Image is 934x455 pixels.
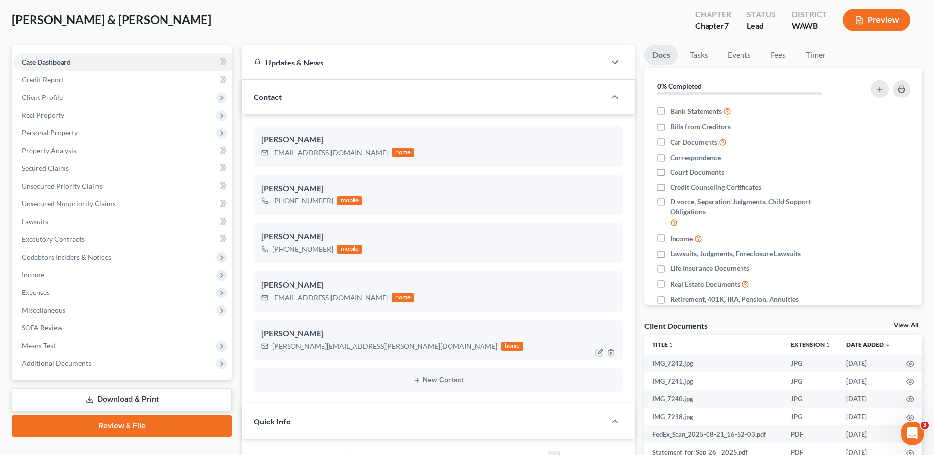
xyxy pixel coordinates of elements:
[8,64,189,140] div: Operator says…
[8,275,24,291] img: Profile image for Operator
[40,218,117,226] strong: Downloading Forms
[8,302,189,319] textarea: Message…
[22,164,69,172] span: Secured Claims
[154,4,173,23] button: Home
[783,355,838,372] td: JPG
[16,114,154,133] div: Our usual reply time 🕒
[254,57,593,67] div: Updates & News
[22,306,65,314] span: Miscellaneous
[31,209,189,235] div: Downloading Forms
[838,372,899,390] td: [DATE]
[261,376,615,384] button: New Contact
[22,217,48,226] span: Lawsuits
[22,75,64,84] span: Credit Report
[22,199,116,208] span: Unsecured Nonpriority Claims
[825,342,831,348] i: unfold_more
[14,319,232,337] a: SOFA Review
[670,294,799,304] span: Retirement, 401K, IRA, Pension, Annuities
[8,64,161,139] div: You’ll get replies here and in your email:✉️[PERSON_NAME][EMAIL_ADDRESS][DOMAIN_NAME]Our usual re...
[670,137,717,147] span: Car Documents
[501,342,523,351] div: home
[644,390,783,408] td: IMG_7240.jpg
[261,183,615,195] div: [PERSON_NAME]
[261,328,615,340] div: [PERSON_NAME]
[668,342,674,348] i: unfold_more
[901,422,924,445] iframe: Intercom live chat
[272,341,497,351] div: [PERSON_NAME][EMAIL_ADDRESS][PERSON_NAME][DOMAIN_NAME]
[63,323,70,330] button: Start recording
[14,71,232,89] a: Credit Report
[670,197,844,217] span: Divorce, Separation Judgments, Child Support Obligations
[885,342,891,348] i: expand_more
[272,244,333,254] div: [PHONE_NUMBER]
[6,4,25,23] button: go back
[921,422,929,429] span: 3
[682,45,716,65] a: Tasks
[31,271,189,295] a: More in the Help Center
[14,160,232,177] a: Secured Claims
[747,20,776,32] div: Lead
[12,12,211,27] span: [PERSON_NAME] & [PERSON_NAME]
[22,129,78,137] span: Personal Property
[763,45,794,65] a: Fees
[644,372,783,390] td: IMG_7241.jpg
[169,319,185,334] button: Send a message…
[838,355,899,372] td: [DATE]
[254,92,282,101] span: Contact
[8,6,189,64] div: Jonathan says…
[798,45,834,65] a: Timer
[22,146,76,155] span: Property Analysis
[22,182,103,190] span: Unsecured Priority Claims
[47,323,55,330] button: Gif picker
[8,140,161,171] div: In the meantime, these articles might help:
[695,9,731,20] div: Chapter
[12,415,232,437] a: Review & File
[173,4,191,22] div: Close
[48,12,123,22] p: The team can also help
[670,167,724,177] span: Court Documents
[14,213,232,230] a: Lawsuits
[16,70,154,108] div: You’ll get replies here and in your email: ✉️
[272,293,388,303] div: [EMAIL_ADDRESS][DOMAIN_NAME]
[31,323,39,330] button: Emoji picker
[670,106,722,116] span: Bank Statements
[22,93,63,101] span: Client Profile
[724,21,729,30] span: 7
[254,417,290,426] span: Quick Info
[644,321,708,331] div: Client Documents
[337,245,362,254] div: mobile
[644,355,783,372] td: IMG_7242.jpg
[838,408,899,425] td: [DATE]
[22,324,63,332] span: SOFA Review
[22,341,56,350] span: Means Test
[22,288,50,296] span: Expenses
[22,111,64,119] span: Real Property
[894,322,918,329] a: View All
[22,359,91,367] span: Additional Documents
[670,249,801,259] span: Lawsuits, Judgments, Foreclosure Lawsuits
[846,341,891,348] a: Date Added expand_more
[15,323,23,330] button: Upload attachment
[792,20,827,32] div: WAWB
[261,134,615,146] div: [PERSON_NAME]
[644,408,783,425] td: IMG_7238.jpg
[12,388,232,411] a: Download & Print
[337,196,362,205] div: mobile
[8,140,189,172] div: Operator says…
[670,182,761,192] span: Credit Counseling Certificates
[22,253,111,261] span: Codebtors Insiders & Notices
[14,142,232,160] a: Property Analysis
[272,196,333,206] div: [PHONE_NUMBER]
[16,90,150,108] b: [PERSON_NAME][EMAIL_ADDRESS][DOMAIN_NAME]
[392,148,414,157] div: home
[670,263,749,273] span: Life Insurance Documents
[14,177,232,195] a: Unsecured Priority Claims
[720,45,759,65] a: Events
[657,82,702,90] strong: 0% Completed
[28,5,44,21] img: Profile image for Operator
[35,6,189,56] div: there is never anyone available for calls anymore. Can someone call me back at [PHONE_NUMBER] rig...
[652,341,674,348] a: Titleunfold_more
[783,390,838,408] td: JPG
[783,408,838,425] td: JPG
[24,124,70,131] b: A few hours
